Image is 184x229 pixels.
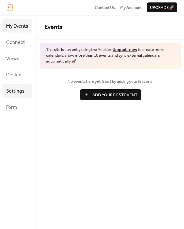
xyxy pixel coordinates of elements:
[2,68,32,81] a: Design
[2,101,32,114] a: Form
[6,21,28,31] span: My Events
[80,89,141,100] button: Add Your First Event
[2,36,32,49] a: Connect
[44,78,176,85] span: No events here yet. Start by adding your first one!
[92,92,137,98] span: Add Your First Event
[120,5,142,11] span: My Account
[113,46,137,54] a: Upgrade now
[95,4,115,10] a: Contact Us
[7,4,13,11] img: logo
[46,47,175,64] span: This site is currently using the free tier. to create more calendars, show more than 10 events an...
[44,89,176,100] a: Add Your First Event
[6,70,21,80] span: Design
[6,103,17,112] span: Form
[147,2,177,12] button: Upgrade🚀
[6,54,19,63] span: Views
[150,5,174,11] span: Upgrade 🚀
[6,38,25,47] span: Connect
[120,4,142,10] a: My Account
[2,84,32,97] a: Settings
[6,86,25,96] span: Settings
[2,19,32,32] a: My Events
[2,52,32,65] a: Views
[44,21,63,33] span: Events
[95,5,115,11] span: Contact Us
